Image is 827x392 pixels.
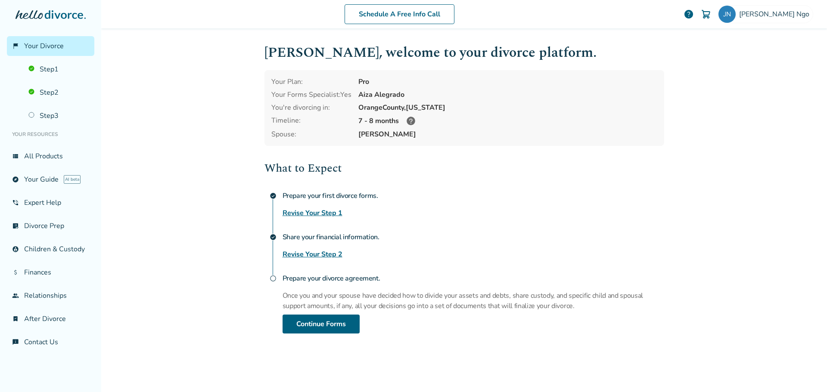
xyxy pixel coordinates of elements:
[12,246,19,253] span: account_child
[12,269,19,276] span: attach_money
[270,192,277,199] span: check_circle
[345,4,454,24] a: Schedule A Free Info Call
[283,270,664,287] h4: Prepare your divorce agreement.
[12,199,19,206] span: phone_in_talk
[12,176,19,183] span: explore
[12,292,19,299] span: group
[7,193,94,213] a: phone_in_talkExpert Help
[271,90,351,99] div: Your Forms Specialist: Yes
[271,130,351,139] span: Spouse:
[283,228,664,246] h4: Share your financial information.
[271,116,351,126] div: Timeline:
[7,146,94,166] a: view_listAll Products
[739,9,813,19] span: [PERSON_NAME] Ngo
[283,290,664,311] p: Once you and your spouse have decided how to divide your assets and debts, share custody, and spe...
[271,103,351,112] div: You're divorcing in:
[7,216,94,236] a: list_alt_checkDivorce Prep
[64,175,81,184] span: AI beta
[283,208,342,218] a: Revise Your Step 1
[684,9,694,19] a: help
[12,339,19,346] span: chat_info
[701,9,711,19] img: Cart
[283,249,342,259] a: Revise Your Step 2
[7,170,94,189] a: exploreYour GuideAI beta
[7,262,94,282] a: attach_moneyFinances
[7,126,94,143] li: Your Resources
[264,160,664,177] h2: What to Expect
[358,90,657,99] div: Aiza Alegrado
[7,309,94,329] a: bookmark_checkAfter Divorce
[7,239,94,259] a: account_childChildren & Custody
[23,83,94,102] a: Step2
[12,222,19,229] span: list_alt_check
[24,41,64,51] span: Your Divorce
[7,36,94,56] a: flag_2Your Divorce
[12,315,19,322] span: bookmark_check
[358,77,657,86] div: Pro
[7,332,94,352] a: chat_infoContact Us
[718,6,736,23] img: jessica.ngo0406@gmail.com
[12,43,19,49] span: flag_2
[283,187,664,204] h4: Prepare your first divorce forms.
[264,42,664,63] h1: [PERSON_NAME] , welcome to your divorce platform.
[358,130,657,139] span: [PERSON_NAME]
[271,77,351,86] div: Your Plan:
[270,275,277,282] span: radio_button_unchecked
[283,315,360,333] a: Continue Forms
[358,103,657,112] div: Orange County, [US_STATE]
[358,116,657,126] div: 7 - 8 months
[7,286,94,306] a: groupRelationships
[270,234,277,241] span: check_circle
[23,59,94,79] a: Step1
[634,46,827,392] iframe: Chat Widget
[12,153,19,160] span: view_list
[23,106,94,126] a: Step3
